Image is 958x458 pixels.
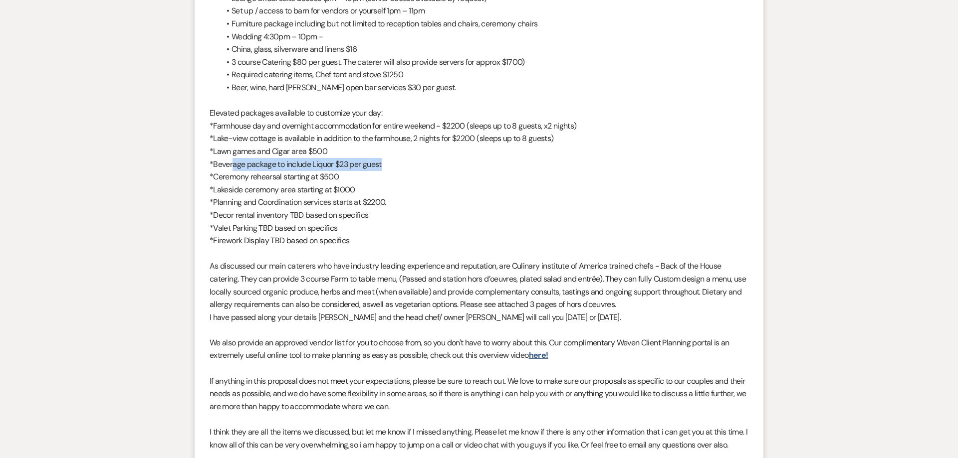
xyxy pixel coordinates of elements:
li: Wedding 4:30pm – 10pm - [220,30,748,43]
p: *Planning and Coordination services starts at $2200. [210,196,748,209]
p: *Valet Parking TBD based on specifics [210,222,748,235]
li: 3 course Catering $80 per guest. The caterer will also provide servers for approx $1700) [220,56,748,69]
p: *Lawn games and Cigar area $500 [210,145,748,158]
li: China, glass, silverware and linens $16 [220,43,748,56]
p: We also provide an approved vendor list for you to choose from, so you don't have to worry about ... [210,336,748,362]
p: I think they are all the items we discussed, but let me know if I missed anything. Please let me ... [210,426,748,451]
p: If anything in this proposal does not meet your expectations, please be sure to reach out. We lov... [210,375,748,413]
p: *Beverage package to include Liquor $23 per guest [210,158,748,171]
a: here! [529,350,548,360]
p: *Lake-view cottage is available in addition to the farmhouse, 2 nights for $2200 (sleeps up to 8 ... [210,132,748,145]
p: *Decor rental inventory TBD based on specifics [210,209,748,222]
p: *Lakeside ceremony area starting at $1000 [210,183,748,196]
li: Furniture package including but not limited to reception tables and chairs, ceremony chairs [220,17,748,30]
p: Elevated packages available to customize your day: [210,107,748,120]
p: I have passed along your details [PERSON_NAME] and the head chef/ owner [PERSON_NAME] will call y... [210,311,748,324]
li: Set up / access to barn for vendors or yourself 1pm – 11pm [220,4,748,17]
p: As discussed our main caterers who have industry leading experience and reputation, are Culinary ... [210,260,748,310]
li: Required catering items, Chef tent and stove $1250 [220,68,748,81]
p: *Firework Display TBD based on specifics [210,234,748,247]
li: Beer, wine, hard [PERSON_NAME] open bar services $30 per guest. [220,81,748,94]
p: *Farmhouse day and overnight accommodation for entire weekend - $2200 (sleeps up to 8 guests, x2 ... [210,120,748,133]
p: *Ceremony rehearsal starting at $500 [210,170,748,183]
